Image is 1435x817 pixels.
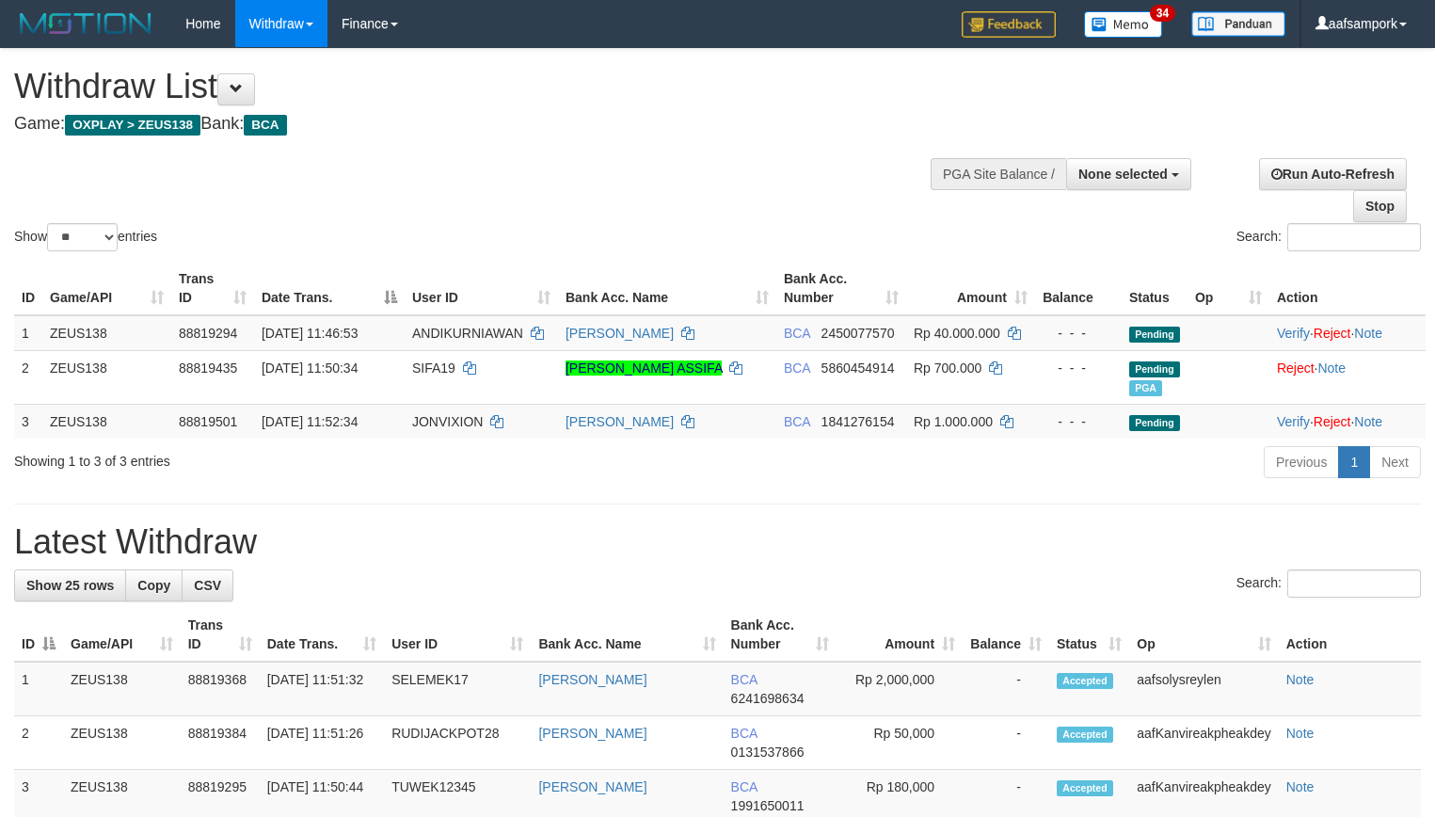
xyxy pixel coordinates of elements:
[566,414,674,429] a: [PERSON_NAME]
[1129,380,1162,396] span: Marked by aafsolysreylen
[384,608,531,662] th: User ID: activate to sort column ascending
[1129,415,1180,431] span: Pending
[1078,167,1168,182] span: None selected
[1314,414,1351,429] a: Reject
[1057,780,1113,796] span: Accepted
[531,608,723,662] th: Bank Acc. Name: activate to sort column ascending
[14,608,63,662] th: ID: activate to sort column descending
[412,360,455,376] span: SIFA19
[1314,326,1351,341] a: Reject
[405,262,558,315] th: User ID: activate to sort column ascending
[776,262,906,315] th: Bank Acc. Number: activate to sort column ascending
[914,326,1000,341] span: Rp 40.000.000
[14,523,1421,561] h1: Latest Withdraw
[731,798,805,813] span: Copy 1991650011 to clipboard
[384,716,531,770] td: RUDIJACKPOT28
[1286,779,1315,794] a: Note
[384,662,531,716] td: SELEMEK17
[412,326,523,341] span: ANDIKURNIAWAN
[194,578,221,593] span: CSV
[14,315,42,351] td: 1
[260,608,384,662] th: Date Trans.: activate to sort column ascending
[412,414,483,429] span: JONVIXION
[731,779,757,794] span: BCA
[731,745,805,760] span: Copy 0131537866 to clipboard
[14,716,63,770] td: 2
[1269,315,1426,351] td: · ·
[1286,672,1315,687] a: Note
[837,662,963,716] td: Rp 2,000,000
[1269,404,1426,439] td: · ·
[1043,412,1114,431] div: - - -
[963,716,1049,770] td: -
[14,115,938,134] h4: Game: Bank:
[538,779,646,794] a: [PERSON_NAME]
[1129,361,1180,377] span: Pending
[26,578,114,593] span: Show 25 rows
[1277,414,1310,429] a: Verify
[1279,608,1421,662] th: Action
[931,158,1066,190] div: PGA Site Balance /
[262,326,358,341] span: [DATE] 11:46:53
[1150,5,1175,22] span: 34
[42,315,171,351] td: ZEUS138
[63,716,181,770] td: ZEUS138
[837,608,963,662] th: Amount: activate to sort column ascending
[1269,262,1426,315] th: Action
[1035,262,1122,315] th: Balance
[260,716,384,770] td: [DATE] 11:51:26
[1129,662,1278,716] td: aafsolysreylen
[906,262,1035,315] th: Amount: activate to sort column ascending
[125,569,183,601] a: Copy
[14,68,938,105] h1: Withdraw List
[784,414,810,429] span: BCA
[914,360,981,376] span: Rp 700.000
[1277,326,1310,341] a: Verify
[1354,414,1382,429] a: Note
[538,726,646,741] a: [PERSON_NAME]
[179,326,237,341] span: 88819294
[837,716,963,770] td: Rp 50,000
[1057,727,1113,743] span: Accepted
[14,350,42,404] td: 2
[821,326,895,341] span: Copy 2450077570 to clipboard
[1043,359,1114,377] div: - - -
[244,115,286,136] span: BCA
[1043,324,1114,343] div: - - -
[558,262,776,315] th: Bank Acc. Name: activate to sort column ascending
[182,569,233,601] a: CSV
[14,223,157,251] label: Show entries
[1057,673,1113,689] span: Accepted
[566,326,674,341] a: [PERSON_NAME]
[1122,262,1188,315] th: Status
[914,414,993,429] span: Rp 1.000.000
[1269,350,1426,404] td: ·
[1287,223,1421,251] input: Search:
[14,662,63,716] td: 1
[1049,608,1129,662] th: Status: activate to sort column ascending
[1287,569,1421,598] input: Search:
[65,115,200,136] span: OXPLAY > ZEUS138
[962,11,1056,38] img: Feedback.jpg
[1084,11,1163,38] img: Button%20Memo.svg
[1191,11,1285,37] img: panduan.png
[1188,262,1269,315] th: Op: activate to sort column ascending
[1129,716,1278,770] td: aafKanvireakpheakdey
[1236,223,1421,251] label: Search:
[1286,726,1315,741] a: Note
[262,360,358,376] span: [DATE] 11:50:34
[1277,360,1315,376] a: Reject
[731,672,757,687] span: BCA
[1353,190,1407,222] a: Stop
[821,414,895,429] span: Copy 1841276154 to clipboard
[14,569,126,601] a: Show 25 rows
[1129,608,1278,662] th: Op: activate to sort column ascending
[963,662,1049,716] td: -
[724,608,837,662] th: Bank Acc. Number: activate to sort column ascending
[14,444,583,471] div: Showing 1 to 3 of 3 entries
[42,262,171,315] th: Game/API: activate to sort column ascending
[1066,158,1191,190] button: None selected
[137,578,170,593] span: Copy
[181,716,260,770] td: 88819384
[42,350,171,404] td: ZEUS138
